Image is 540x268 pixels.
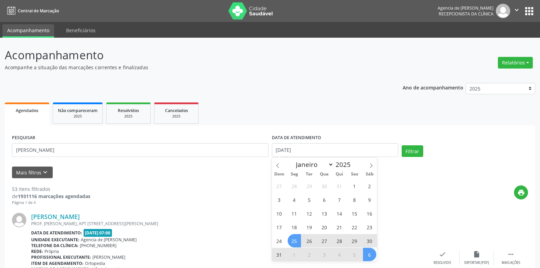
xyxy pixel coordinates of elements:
[318,193,331,206] span: Agosto 6, 2025
[333,193,346,206] span: Agosto 7, 2025
[31,237,79,243] b: Unidade executante:
[348,220,361,234] span: Agosto 22, 2025
[333,220,346,234] span: Agosto 21, 2025
[498,57,533,69] button: Relatórios
[16,108,38,113] span: Agendados
[273,234,286,247] span: Agosto 24, 2025
[293,160,334,169] select: Month
[92,254,125,260] span: [PERSON_NAME]
[517,189,525,196] i: print
[438,5,493,11] div: Agencia de [PERSON_NAME]
[12,213,26,227] img: img
[81,237,137,243] span: Agencia de [PERSON_NAME]
[502,260,520,265] div: Mais ações
[165,108,188,113] span: Cancelados
[496,4,510,18] img: img
[473,251,480,258] i: insert_drive_file
[303,207,316,220] span: Agosto 12, 2025
[507,251,515,258] i: 
[12,133,35,143] label: PESQUISAR
[318,234,331,247] span: Agosto 27, 2025
[348,193,361,206] span: Agosto 8, 2025
[84,229,112,237] span: [DATE] 07:00
[5,64,376,71] p: Acompanhe a situação das marcações correntes e finalizadas
[333,179,346,193] span: Julho 31, 2025
[118,108,139,113] span: Resolvidos
[12,185,90,193] div: 53 itens filtrados
[272,172,287,176] span: Dom
[402,145,423,157] button: Filtrar
[45,248,59,254] span: Própria
[12,193,90,200] div: de
[80,243,116,248] span: [PHONE_NUMBER]
[403,83,463,92] p: Ano de acompanhamento
[303,234,316,247] span: Agosto 26, 2025
[31,230,82,236] b: Data de atendimento:
[363,248,376,261] span: Setembro 6, 2025
[523,5,535,17] button: apps
[2,24,54,38] a: Acompanhamento
[18,8,59,14] span: Central de Marcação
[288,220,301,234] span: Agosto 18, 2025
[18,193,90,199] strong: 1931116 marcações agendadas
[288,248,301,261] span: Setembro 1, 2025
[31,254,91,260] b: Profissional executante:
[347,172,362,176] span: Sex
[288,193,301,206] span: Agosto 4, 2025
[303,248,316,261] span: Setembro 2, 2025
[12,143,268,157] input: Nome, código do beneficiário ou CPF
[348,234,361,247] span: Agosto 29, 2025
[363,234,376,247] span: Agosto 30, 2025
[363,179,376,193] span: Agosto 2, 2025
[348,248,361,261] span: Setembro 5, 2025
[273,193,286,206] span: Agosto 3, 2025
[333,248,346,261] span: Setembro 4, 2025
[159,114,193,119] div: 2025
[303,220,316,234] span: Agosto 19, 2025
[288,234,301,247] span: Agosto 25, 2025
[318,248,331,261] span: Setembro 3, 2025
[514,185,528,199] button: print
[273,220,286,234] span: Agosto 17, 2025
[334,160,356,169] input: Year
[273,248,286,261] span: Agosto 31, 2025
[439,11,493,17] span: Recepcionista da clínica
[318,220,331,234] span: Agosto 20, 2025
[273,207,286,220] span: Agosto 10, 2025
[303,179,316,193] span: Julho 29, 2025
[12,167,53,179] button: Mais filtroskeyboard_arrow_down
[362,172,377,176] span: Sáb
[272,133,321,143] label: DATA DE ATENDIMENTO
[333,207,346,220] span: Agosto 14, 2025
[31,243,78,248] b: Telefone da clínica:
[318,207,331,220] span: Agosto 13, 2025
[31,221,425,227] div: PROF. [PERSON_NAME], APT [STREET_ADDRESS][PERSON_NAME]
[348,207,361,220] span: Agosto 15, 2025
[58,114,98,119] div: 2025
[31,213,80,220] a: [PERSON_NAME]
[464,260,489,265] div: Exportar (PDF)
[287,172,302,176] span: Seg
[61,24,100,36] a: Beneficiários
[5,5,59,16] a: Central de Marcação
[318,179,331,193] span: Julho 30, 2025
[85,260,105,266] span: Ortopedia
[111,114,146,119] div: 2025
[58,108,98,113] span: Não compareceram
[302,172,317,176] span: Ter
[363,193,376,206] span: Agosto 9, 2025
[41,169,49,176] i: keyboard_arrow_down
[434,260,451,265] div: Resolvido
[288,207,301,220] span: Agosto 11, 2025
[363,220,376,234] span: Agosto 23, 2025
[288,179,301,193] span: Julho 28, 2025
[363,207,376,220] span: Agosto 16, 2025
[5,47,376,64] p: Acompanhamento
[510,4,523,18] button: 
[272,143,398,157] input: Selecione um intervalo
[333,234,346,247] span: Agosto 28, 2025
[31,260,84,266] b: Item de agendamento:
[317,172,332,176] span: Qua
[273,179,286,193] span: Julho 27, 2025
[513,6,520,14] i: 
